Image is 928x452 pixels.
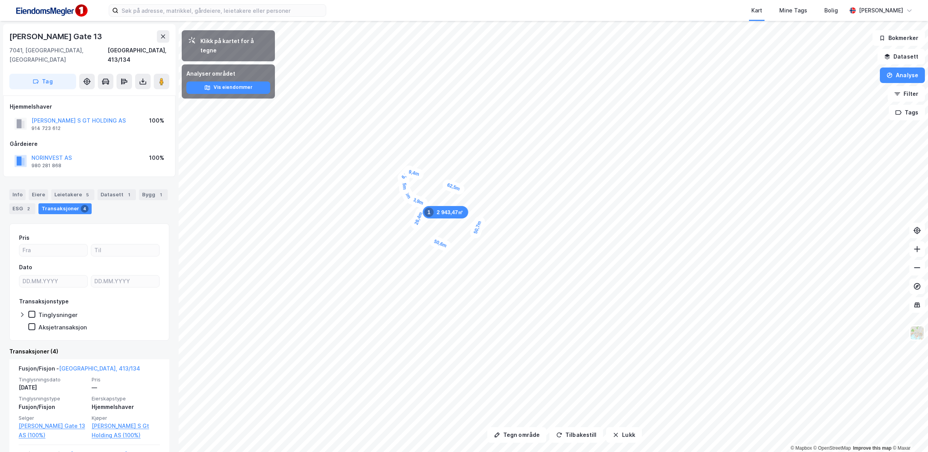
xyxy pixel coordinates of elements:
[19,383,87,392] div: [DATE]
[880,68,925,83] button: Analyse
[91,275,159,287] input: DD.MM.YYYY
[888,86,925,102] button: Filter
[59,365,140,372] a: [GEOGRAPHIC_DATA], 413/134
[19,421,87,440] a: [PERSON_NAME] Gate 13 AS (100%)
[51,189,94,200] div: Leietakere
[19,415,87,421] span: Selger
[19,263,32,272] div: Dato
[405,192,429,210] div: Map marker
[200,36,269,55] div: Klikk på kartet for å tegne
[9,46,108,64] div: 7041, [GEOGRAPHIC_DATA], [GEOGRAPHIC_DATA]
[125,191,133,199] div: 1
[157,191,165,199] div: 1
[92,421,160,440] a: [PERSON_NAME] S Gt Holding AS (100%)
[751,6,762,15] div: Kart
[108,46,169,64] div: [GEOGRAPHIC_DATA], 413/134
[779,6,807,15] div: Mine Tags
[853,445,892,451] a: Improve this map
[19,395,87,402] span: Tinglysningstype
[31,125,61,132] div: 914 723 612
[487,427,546,443] button: Tegn område
[403,165,425,181] div: Map marker
[878,49,925,64] button: Datasett
[9,203,35,214] div: ESG
[19,244,87,256] input: Fra
[19,402,87,412] div: Fusjon/Fisjon
[872,30,925,46] button: Bokmerker
[9,30,104,43] div: [PERSON_NAME] Gate 13
[38,311,78,319] div: Tinglysninger
[9,74,76,89] button: Tag
[9,189,26,200] div: Info
[859,6,903,15] div: [PERSON_NAME]
[139,189,168,200] div: Bygg
[824,6,838,15] div: Bolig
[92,402,160,412] div: Hjemmelshaver
[889,415,928,452] iframe: Chat Widget
[92,376,160,383] span: Pris
[10,102,169,111] div: Hjemmelshaver
[791,445,812,451] a: Mapbox
[409,206,428,231] div: Map marker
[428,234,453,253] div: Map marker
[81,205,89,213] div: 4
[38,203,92,214] div: Transaksjoner
[24,205,32,213] div: 2
[19,364,140,376] div: Fusjon/Fisjon -
[186,69,270,78] div: Analyser området
[441,178,466,196] div: Map marker
[606,427,641,443] button: Lukk
[92,395,160,402] span: Eierskapstype
[9,347,169,356] div: Transaksjoner (4)
[889,415,928,452] div: Kontrollprogram for chat
[149,116,164,125] div: 100%
[19,275,87,287] input: DD.MM.YYYY
[469,215,487,240] div: Map marker
[92,415,160,421] span: Kjøper
[398,171,410,195] div: Map marker
[83,191,91,199] div: 5
[813,445,851,451] a: OpenStreetMap
[97,189,136,200] div: Datasett
[12,2,90,19] img: F4PB6Px+NJ5v8B7XTbfpPpyloAAAAASUVORK5CYII=
[19,297,69,306] div: Transaksjonstype
[10,139,169,149] div: Gårdeiere
[92,383,160,392] div: —
[38,324,87,331] div: Aksjetransaksjon
[424,208,434,217] div: 1
[91,244,159,256] input: Til
[423,206,468,218] div: Map marker
[19,233,30,242] div: Pris
[118,5,326,16] input: Søk på adresse, matrikkel, gårdeiere, leietakere eller personer
[910,326,925,340] img: Z
[549,427,603,443] button: Tilbakestill
[186,81,270,94] button: Vis eiendommer
[31,163,61,169] div: 980 281 868
[889,105,925,120] button: Tags
[149,153,164,163] div: 100%
[29,189,48,200] div: Eiere
[19,376,87,383] span: Tinglysningsdato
